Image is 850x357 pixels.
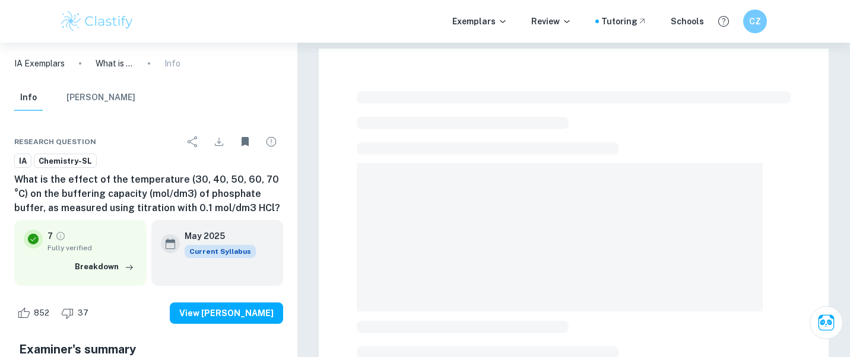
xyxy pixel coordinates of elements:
div: Dislike [58,304,95,323]
a: Chemistry-SL [34,154,97,168]
a: IA [14,154,31,168]
a: Tutoring [601,15,647,28]
span: Fully verified [47,243,137,253]
span: 37 [71,307,95,319]
h6: May 2025 [185,230,246,243]
button: [PERSON_NAME] [66,85,135,111]
p: Info [164,57,180,70]
div: Report issue [259,130,283,154]
span: Chemistry-SL [34,155,96,167]
div: Unbookmark [233,130,257,154]
p: Exemplars [452,15,508,28]
span: IA [15,155,31,167]
h6: CZ [748,15,762,28]
p: 7 [47,230,53,243]
button: Breakdown [72,258,137,276]
a: Grade fully verified [55,231,66,241]
span: 852 [27,307,56,319]
span: Current Syllabus [185,245,256,258]
p: What is the effect of the temperature (30, 40, 50, 60, 70 °C) on the buffering capacity (mol/dm3)... [96,57,134,70]
span: Research question [14,136,96,147]
button: View [PERSON_NAME] [170,302,283,324]
div: Share [181,130,205,154]
div: Like [14,304,56,323]
div: This exemplar is based on the current syllabus. Feel free to refer to it for inspiration/ideas wh... [185,245,256,258]
div: Download [207,130,231,154]
button: CZ [743,9,767,33]
p: Review [531,15,572,28]
button: Help and Feedback [713,11,734,31]
a: Schools [671,15,704,28]
h6: What is the effect of the temperature (30, 40, 50, 60, 70 °C) on the buffering capacity (mol/dm3)... [14,173,283,215]
button: Info [14,85,43,111]
img: Clastify logo [59,9,135,33]
a: IA Exemplars [14,57,65,70]
button: Ask Clai [810,306,843,339]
